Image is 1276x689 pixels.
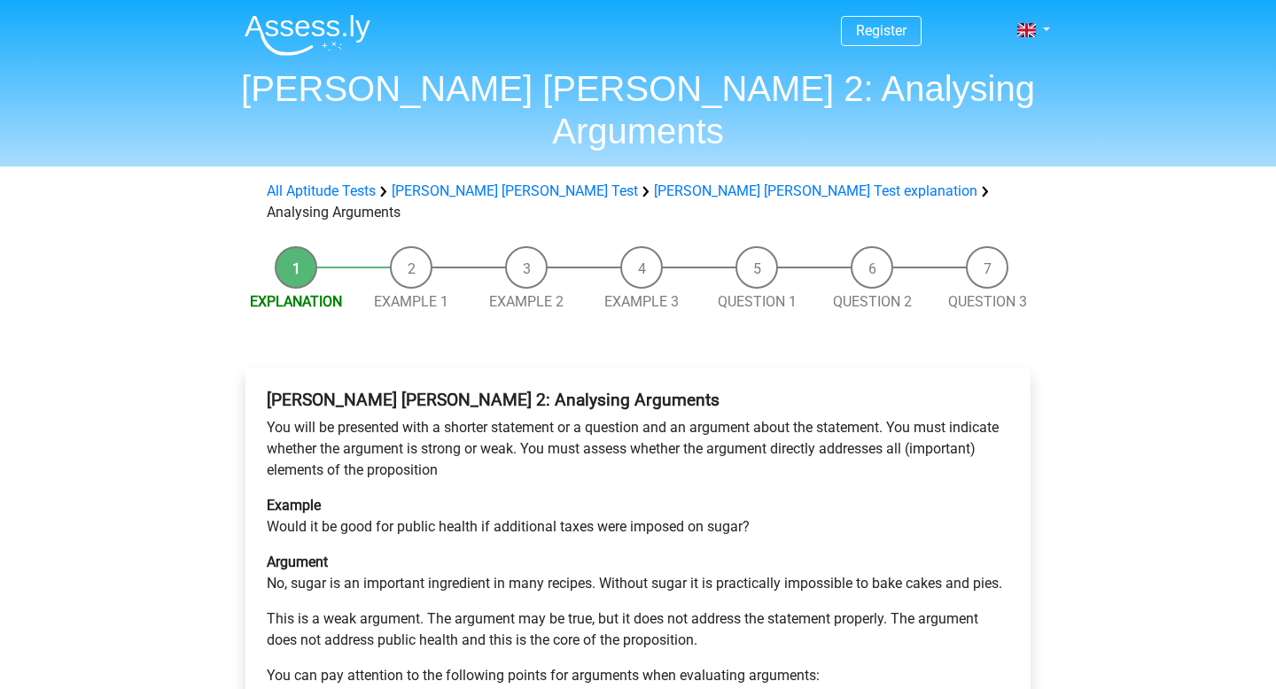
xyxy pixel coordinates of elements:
[250,293,342,310] a: Explanation
[654,182,977,199] a: [PERSON_NAME] [PERSON_NAME] Test explanation
[489,293,564,310] a: Example 2
[267,182,376,199] a: All Aptitude Tests
[267,552,1009,594] p: No, sugar is an important ingredient in many recipes. Without sugar it is practically impossible ...
[267,495,1009,538] p: Would it be good for public health if additional taxes were imposed on sugar?
[267,417,1009,481] p: You will be presented with a shorter statement or a question and an argument about the statement....
[260,181,1016,223] div: Analysing Arguments
[833,293,912,310] a: Question 2
[948,293,1027,310] a: Question 3
[267,390,720,410] b: [PERSON_NAME] [PERSON_NAME] 2: Analysing Arguments
[856,22,906,39] a: Register
[267,665,1009,686] p: You can pay attention to the following points for arguments when evaluating arguments:
[718,293,797,310] a: Question 1
[267,497,321,514] b: Example
[230,67,1046,152] h1: [PERSON_NAME] [PERSON_NAME] 2: Analysing Arguments
[245,14,370,56] img: Assessly
[604,293,679,310] a: Example 3
[392,182,638,199] a: [PERSON_NAME] [PERSON_NAME] Test
[267,608,1009,651] p: This is a weak argument. The argument may be true, but it does not address the statement properly...
[267,554,328,570] b: Argument
[374,293,448,310] a: Example 1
